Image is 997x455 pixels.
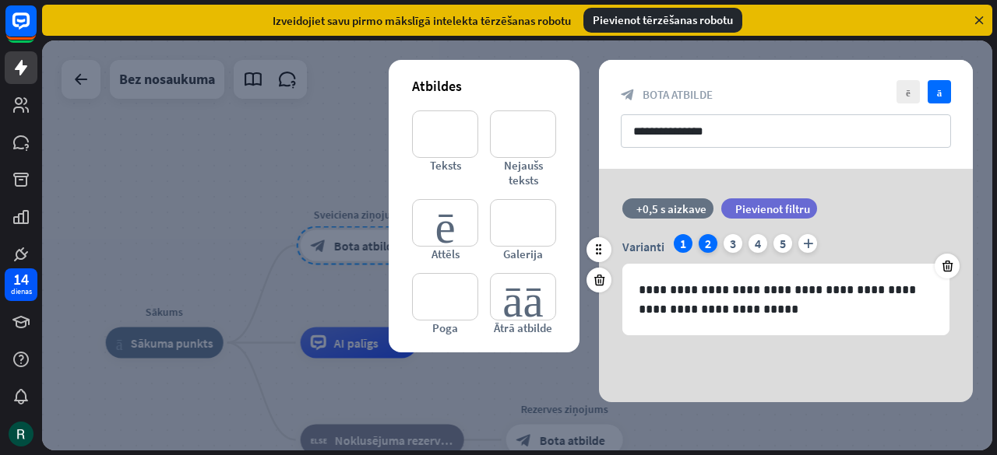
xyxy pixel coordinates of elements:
[593,12,733,27] font: Pievienot tērzēšanas robotu
[937,87,942,97] font: pārbaude
[622,239,664,254] font: Varianti
[730,236,736,251] font: 3
[735,201,810,216] font: Pievienot filtru
[273,13,571,28] font: Izveidojiet savu pirmo mākslīgā intelekta tērzēšanas robotu
[13,269,29,289] font: 14
[780,236,786,251] font: 5
[705,236,711,251] font: 2
[5,268,37,301] a: 14 dienas
[680,236,686,251] font: 1
[643,87,713,102] font: Bota atbilde
[621,88,635,102] font: block_bot_response
[11,286,32,296] font: dienas
[755,236,761,251] font: 4
[12,6,59,53] button: Atvērt LiveChat tērzēšanas logrīku
[906,87,911,97] font: aizvērt
[636,201,706,216] font: +0,5 s aizkave
[803,239,813,248] font: plus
